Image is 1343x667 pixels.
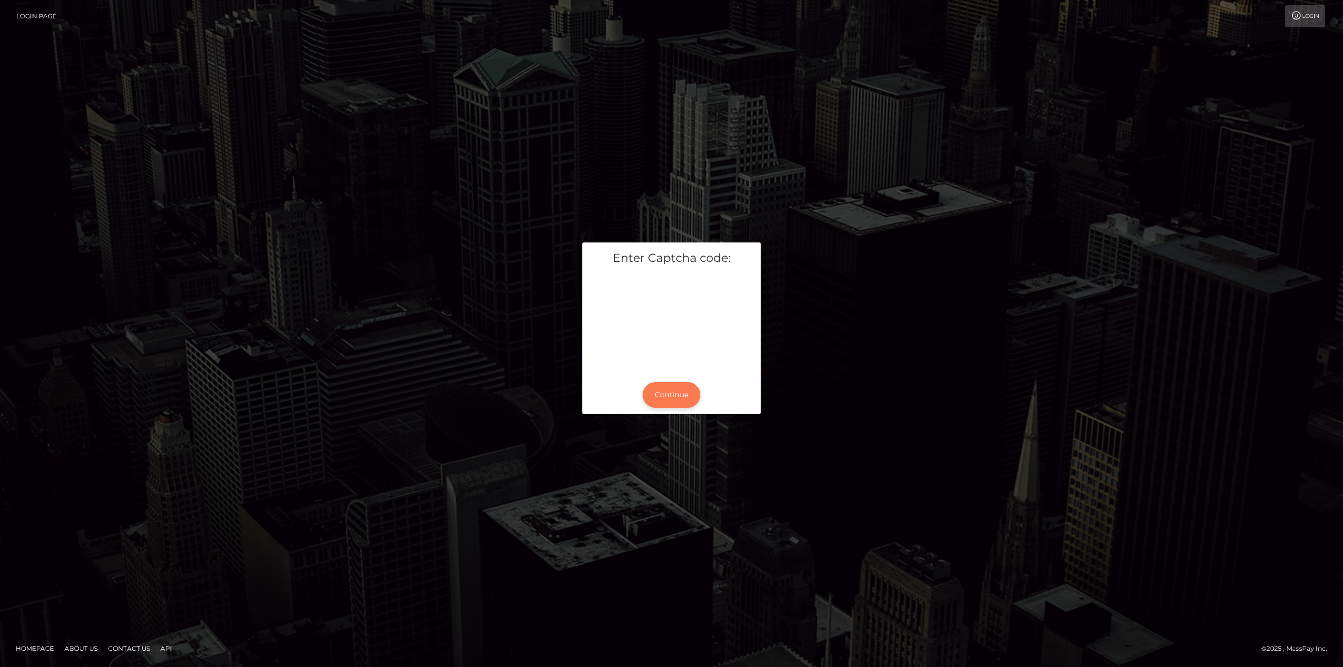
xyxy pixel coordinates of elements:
h5: Enter Captcha code: [590,250,753,267]
a: Login [1285,5,1325,27]
a: Contact Us [104,640,154,657]
iframe: mtcaptcha [590,274,753,367]
a: API [156,640,176,657]
a: Homepage [12,640,58,657]
div: © 2025 , MassPay Inc. [1261,643,1335,654]
button: Continue [643,382,700,408]
a: About Us [60,640,102,657]
a: Login Page [16,5,57,27]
